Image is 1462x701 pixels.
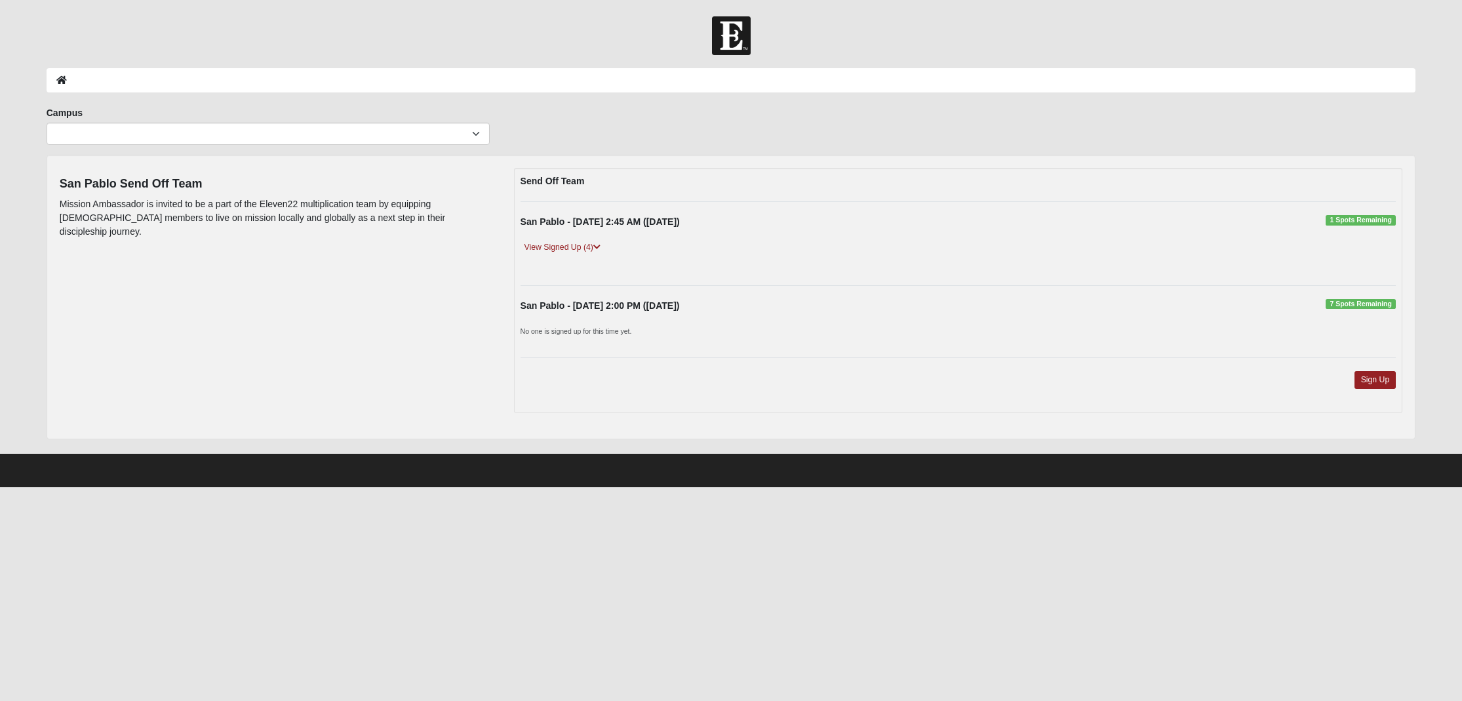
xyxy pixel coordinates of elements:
[521,176,585,186] strong: Send Off Team
[521,327,632,335] small: No one is signed up for this time yet.
[1326,299,1396,310] span: 7 Spots Remaining
[60,177,494,191] h4: San Pablo Send Off Team
[521,241,604,254] a: View Signed Up (4)
[47,106,83,119] label: Campus
[712,16,751,55] img: Church of Eleven22 Logo
[521,300,680,311] strong: San Pablo - [DATE] 2:00 PM ([DATE])
[1354,371,1396,389] a: Sign Up
[60,197,494,239] p: Mission Ambassador is invited to be a part of the Eleven22 multiplication team by equipping [DEMO...
[1326,215,1396,226] span: 1 Spots Remaining
[521,216,680,227] strong: San Pablo - [DATE] 2:45 AM ([DATE])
